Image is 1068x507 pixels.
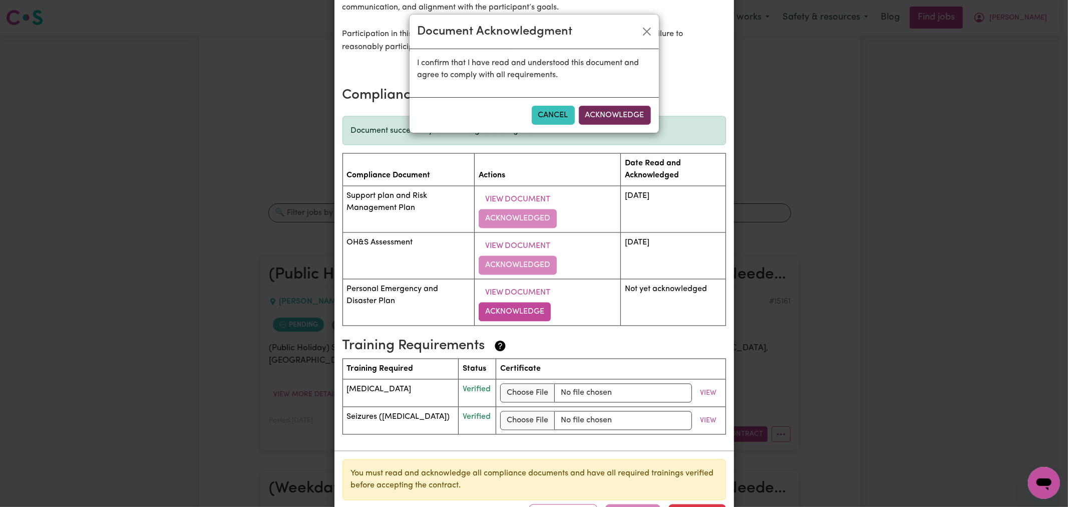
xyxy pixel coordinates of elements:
[639,24,655,40] button: Close
[579,106,651,125] button: Acknowledge
[418,57,651,81] p: I confirm that I have read and understood this document and agree to comply with all requirements.
[418,23,573,41] div: Document Acknowledgment
[1028,467,1060,499] iframe: Button to launch messaging window
[532,106,575,125] button: Cancel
